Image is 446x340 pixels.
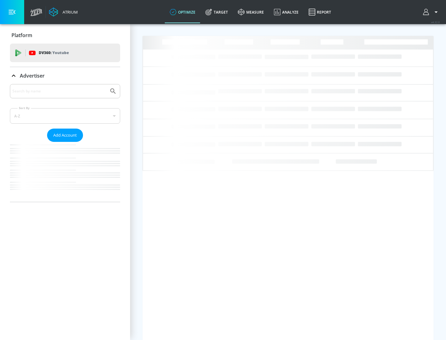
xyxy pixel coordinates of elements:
div: Platform [10,27,120,44]
p: Advertiser [20,72,45,79]
div: DV360: Youtube [10,44,120,62]
input: Search by name [12,87,106,95]
button: Add Account [47,129,83,142]
span: v 4.32.0 [431,20,440,24]
a: measure [233,1,269,23]
a: Target [200,1,233,23]
p: DV360: [39,49,69,56]
a: optimize [165,1,200,23]
div: A-Z [10,108,120,124]
nav: list of Advertiser [10,142,120,202]
div: Advertiser [10,84,120,202]
div: Atrium [60,9,78,15]
label: Sort By [18,106,31,110]
a: Atrium [49,7,78,17]
div: Advertiser [10,67,120,84]
p: Platform [11,32,32,39]
a: Analyze [269,1,304,23]
a: Report [304,1,336,23]
span: Add Account [53,132,77,139]
p: Youtube [52,49,69,56]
